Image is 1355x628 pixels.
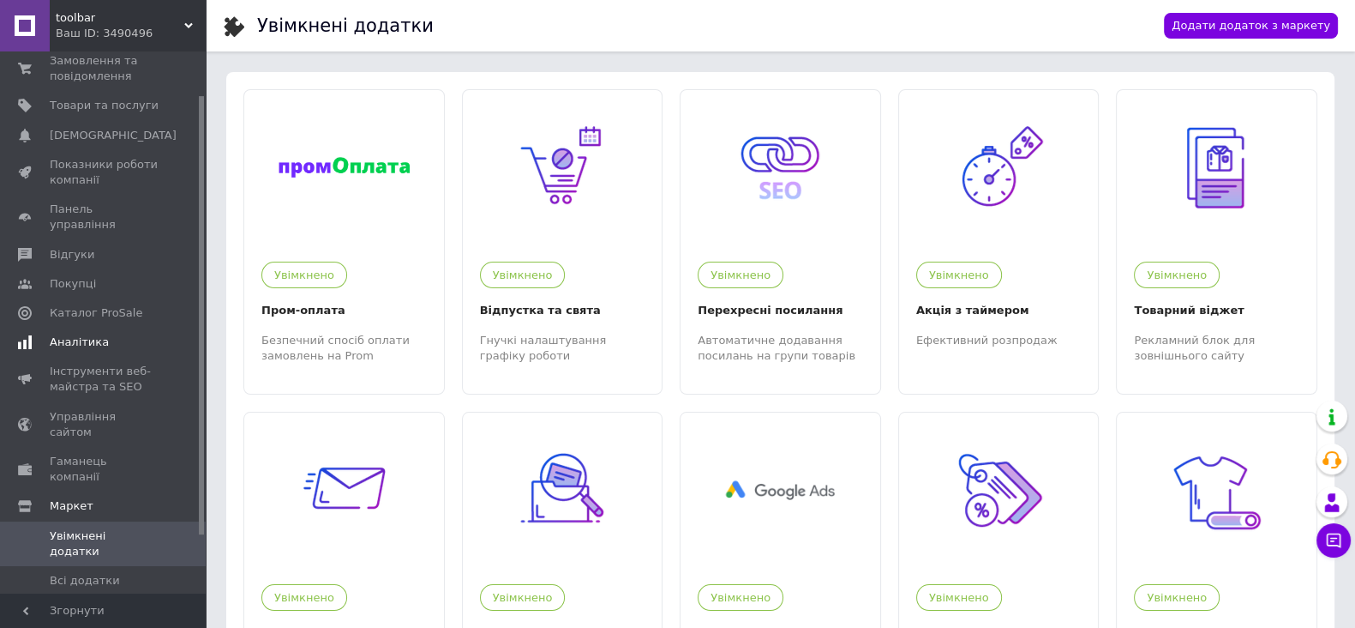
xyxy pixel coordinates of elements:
div: Увімкнено [698,584,783,611]
div: Відпустка та свята [480,301,645,320]
img: 33 [291,438,397,543]
span: Увімкнені додатки [50,528,159,559]
img: 92 [946,438,1052,543]
span: Інструменти веб-майстра та SEO [50,364,159,395]
a: 12УвімкненоАкція з таймеромЕфективний розпродаж [899,90,1099,377]
div: Увімкнені додатки [257,17,434,35]
img: 13 [509,115,615,220]
div: Увімкнено [916,262,1002,288]
div: Увімкнено [1134,584,1220,611]
a: 13УвімкненоВідпустка та святаГнучкі налаштування графіку роботи [463,90,663,377]
div: Увімкнено [261,584,347,611]
div: Гнучкі налаштування графіку роботи [480,333,645,364]
div: Безпечний спосіб оплати замовлень на Prom [261,333,427,364]
div: Увімкнено [261,262,347,288]
div: Увімкнено [698,262,783,288]
span: Каталог ProSale [50,305,142,321]
a: 184УвімкненоПром-оплатаБезпечний спосіб оплати замовлень на Prom [244,90,444,377]
img: 39 [509,438,615,543]
span: toolbar [56,10,184,26]
span: Гаманець компанії [50,454,159,485]
span: Замовлення та повідомлення [50,53,159,84]
span: [DEMOGRAPHIC_DATA] [50,128,177,143]
img: 59 [715,470,846,511]
div: Рекламний блок для зовнішнього сайту [1134,333,1299,364]
span: Всі додатки [50,573,120,589]
div: Автоматичне додавання посилань на групи товарів [698,333,863,364]
img: 12 [946,115,1052,220]
span: Маркет [50,498,93,514]
span: Показники роботи компанії [50,157,159,188]
span: Товари та послуги [50,98,159,113]
a: 9УвімкненоПерехресні посиланняАвтоматичне додавання посилань на групи товарів [680,90,880,377]
button: Чат з покупцем [1316,523,1351,558]
img: 32 [1164,115,1269,220]
span: Відгуки [50,247,94,263]
div: Акція з таймером [916,301,1082,320]
div: Перехресні посилання [698,301,863,320]
img: 129 [1164,438,1269,543]
a: 32УвімкненоТоварний віджетРекламний блок для зовнішнього сайту [1117,90,1316,377]
span: Управління сайтом [50,409,159,440]
div: Ваш ID: 3490496 [56,26,206,41]
span: Панель управління [50,202,159,232]
span: Покупці [50,276,96,292]
div: Увімкнено [1134,262,1220,288]
span: Аналітика [50,335,109,350]
img: 9 [728,115,833,220]
div: Увімкнено [480,584,566,611]
div: Товарний віджет [1134,301,1299,320]
div: Увімкнено [480,262,566,288]
div: Ефективний розпродаж [916,333,1082,348]
a: Додати додаток з маркету [1164,13,1338,39]
img: 184 [279,157,410,178]
div: Увімкнено [916,584,1002,611]
div: Пром-оплата [261,301,427,320]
